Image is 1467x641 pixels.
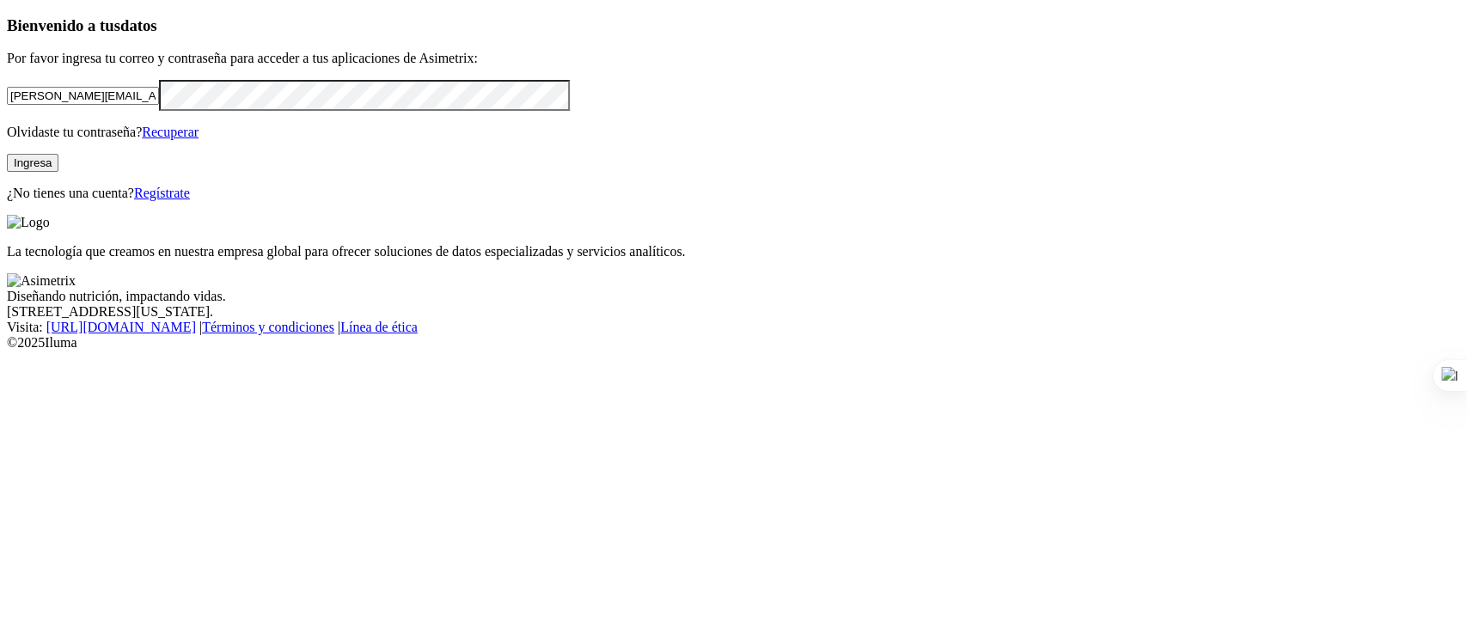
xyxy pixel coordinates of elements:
a: Recuperar [142,125,199,139]
div: [STREET_ADDRESS][US_STATE]. [7,304,1460,320]
p: ¿No tienes una cuenta? [7,186,1460,201]
input: Tu correo [7,87,159,105]
p: La tecnología que creamos en nuestra empresa global para ofrecer soluciones de datos especializad... [7,244,1460,259]
img: Logo [7,215,50,230]
p: Olvidaste tu contraseña? [7,125,1460,140]
button: Ingresa [7,154,58,172]
a: Regístrate [134,186,190,200]
span: datos [120,16,157,34]
a: Términos y condiciones [202,320,334,334]
a: [URL][DOMAIN_NAME] [46,320,196,334]
div: Diseñando nutrición, impactando vidas. [7,289,1460,304]
h3: Bienvenido a tus [7,16,1460,35]
p: Por favor ingresa tu correo y contraseña para acceder a tus aplicaciones de Asimetrix: [7,51,1460,66]
div: © 2025 Iluma [7,335,1460,351]
a: Línea de ética [340,320,418,334]
img: Asimetrix [7,273,76,289]
div: Visita : | | [7,320,1460,335]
